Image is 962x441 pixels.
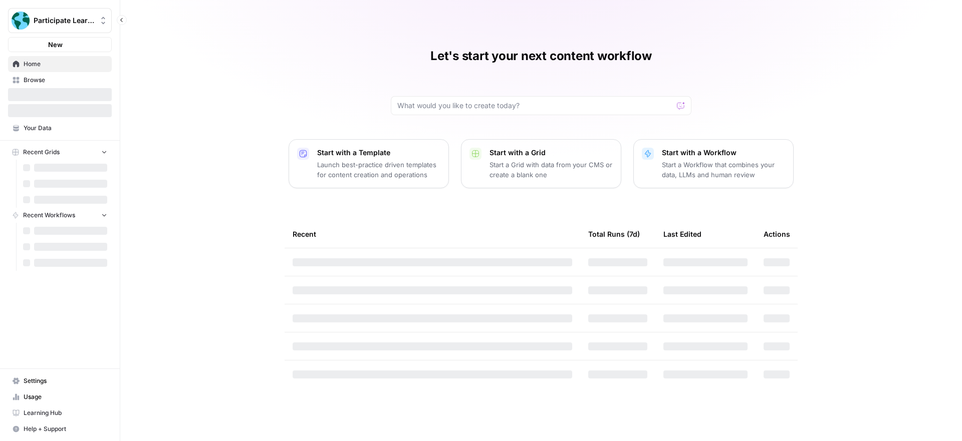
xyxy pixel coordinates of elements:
[430,48,652,64] h1: Let's start your next content workflow
[34,16,94,26] span: Participate Learning
[8,120,112,136] a: Your Data
[8,421,112,437] button: Help + Support
[48,40,63,50] span: New
[317,148,440,158] p: Start with a Template
[293,220,572,248] div: Recent
[8,72,112,88] a: Browse
[633,139,794,188] button: Start with a WorkflowStart a Workflow that combines your data, LLMs and human review
[490,160,613,180] p: Start a Grid with data from your CMS or create a blank one
[8,405,112,421] a: Learning Hub
[23,211,75,220] span: Recent Workflows
[8,373,112,389] a: Settings
[24,124,107,133] span: Your Data
[8,145,112,160] button: Recent Grids
[662,160,785,180] p: Start a Workflow that combines your data, LLMs and human review
[12,12,30,30] img: Participate Learning Logo
[490,148,613,158] p: Start with a Grid
[24,376,107,385] span: Settings
[764,220,790,248] div: Actions
[662,148,785,158] p: Start with a Workflow
[317,160,440,180] p: Launch best-practice driven templates for content creation and operations
[397,101,673,111] input: What would you like to create today?
[24,424,107,433] span: Help + Support
[8,8,112,33] button: Workspace: Participate Learning
[588,220,640,248] div: Total Runs (7d)
[24,60,107,69] span: Home
[24,392,107,401] span: Usage
[663,220,701,248] div: Last Edited
[8,56,112,72] a: Home
[24,76,107,85] span: Browse
[8,389,112,405] a: Usage
[8,37,112,52] button: New
[24,408,107,417] span: Learning Hub
[23,148,60,157] span: Recent Grids
[8,208,112,223] button: Recent Workflows
[289,139,449,188] button: Start with a TemplateLaunch best-practice driven templates for content creation and operations
[461,139,621,188] button: Start with a GridStart a Grid with data from your CMS or create a blank one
